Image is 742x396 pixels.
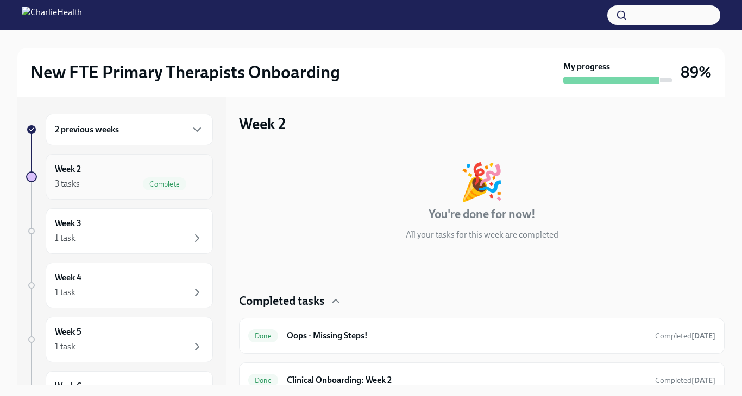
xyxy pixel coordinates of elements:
h3: Week 2 [239,114,286,133]
span: Complete [143,180,186,188]
a: DoneOops - Missing Steps!Completed[DATE] [248,327,715,344]
h4: You're done for now! [429,206,536,222]
strong: [DATE] [691,376,715,385]
h6: Oops - Missing Steps! [287,330,646,342]
span: Completed [655,376,715,385]
h3: 89% [681,62,712,82]
div: Completed tasks [239,293,725,309]
h4: Completed tasks [239,293,325,309]
strong: [DATE] [691,331,715,341]
a: Week 23 tasksComplete [26,154,213,200]
div: 1 task [55,286,76,298]
div: 1 task [55,341,76,353]
span: Completed [655,331,715,341]
h6: 2 previous weeks [55,124,119,136]
img: CharlieHealth [22,7,82,24]
span: Done [248,376,278,385]
div: 3 tasks [55,178,80,190]
h6: Clinical Onboarding: Week 2 [287,374,646,386]
a: Week 51 task [26,317,213,362]
h6: Week 6 [55,380,81,392]
h2: New FTE Primary Therapists Onboarding [30,61,340,83]
a: DoneClinical Onboarding: Week 2Completed[DATE] [248,372,715,389]
span: Done [248,332,278,340]
h6: Week 3 [55,218,81,229]
a: Week 31 task [26,208,213,254]
div: 🎉 [460,164,504,200]
div: 1 task [55,232,76,244]
p: All your tasks for this week are completed [406,229,558,241]
a: Week 41 task [26,263,213,308]
span: September 30th, 2025 13:08 [655,331,715,341]
div: 2 previous weeks [46,114,213,145]
h6: Week 2 [55,163,81,175]
strong: My progress [563,61,610,73]
h6: Week 5 [55,326,81,338]
span: October 2nd, 2025 14:34 [655,375,715,386]
h6: Week 4 [55,272,81,284]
